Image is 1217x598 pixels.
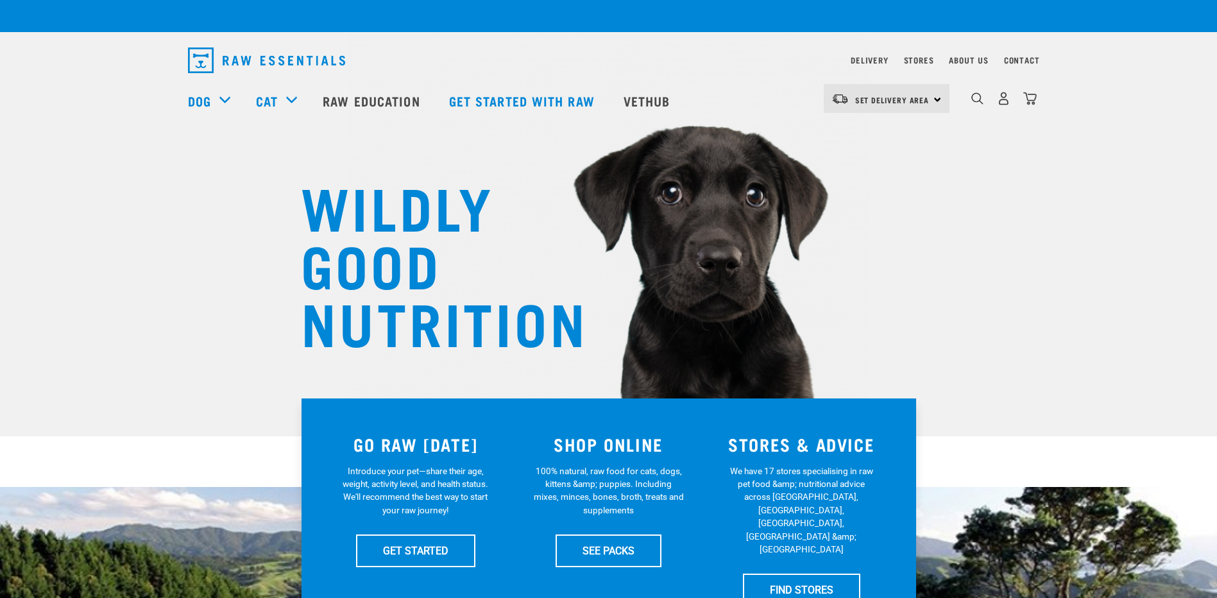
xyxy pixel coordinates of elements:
[611,75,686,126] a: Vethub
[713,434,890,454] h3: STORES & ADVICE
[327,434,505,454] h3: GO RAW [DATE]
[1023,92,1037,105] img: home-icon@2x.png
[188,91,211,110] a: Dog
[436,75,611,126] a: Get started with Raw
[556,534,661,567] a: SEE PACKS
[904,58,934,62] a: Stores
[949,58,988,62] a: About Us
[533,465,684,517] p: 100% natural, raw food for cats, dogs, kittens &amp; puppies. Including mixes, minces, bones, bro...
[1004,58,1040,62] a: Contact
[971,92,983,105] img: home-icon-1@2x.png
[726,465,877,556] p: We have 17 stores specialising in raw pet food &amp; nutritional advice across [GEOGRAPHIC_DATA],...
[520,434,697,454] h3: SHOP ONLINE
[256,91,278,110] a: Cat
[997,92,1010,105] img: user.png
[310,75,436,126] a: Raw Education
[178,42,1040,78] nav: dropdown navigation
[340,465,491,517] p: Introduce your pet—share their age, weight, activity level, and health status. We'll recommend th...
[851,58,888,62] a: Delivery
[855,98,930,102] span: Set Delivery Area
[301,176,557,350] h1: WILDLY GOOD NUTRITION
[831,93,849,105] img: van-moving.png
[188,47,345,73] img: Raw Essentials Logo
[356,534,475,567] a: GET STARTED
